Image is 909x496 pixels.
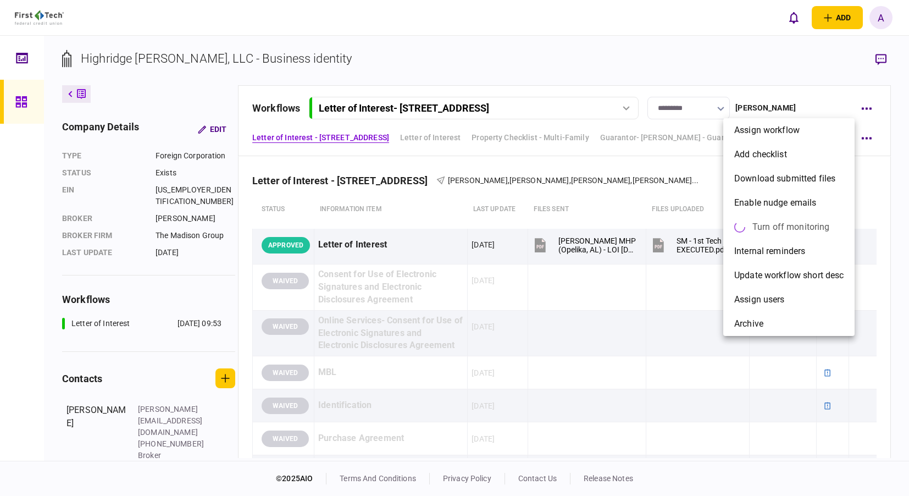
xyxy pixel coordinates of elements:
span: archive [734,317,763,330]
span: Update workflow short desc [734,269,844,282]
span: assign workflow [734,124,800,137]
span: download submitted files [734,172,835,185]
span: Assign users [734,293,785,306]
span: Enable nudge emails [734,196,817,210]
span: Internal reminders [734,245,805,258]
span: add checklist [734,148,787,161]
